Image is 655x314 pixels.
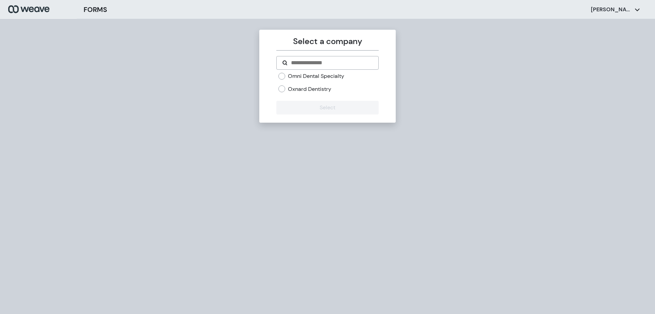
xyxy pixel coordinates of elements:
[288,85,331,93] label: Oxnard Dentistry
[288,72,344,80] label: Omni Dental Specialty
[276,101,378,114] button: Select
[290,59,373,67] input: Search
[276,35,378,47] p: Select a company
[84,4,107,15] h3: FORMS
[591,6,632,13] p: [PERSON_NAME]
